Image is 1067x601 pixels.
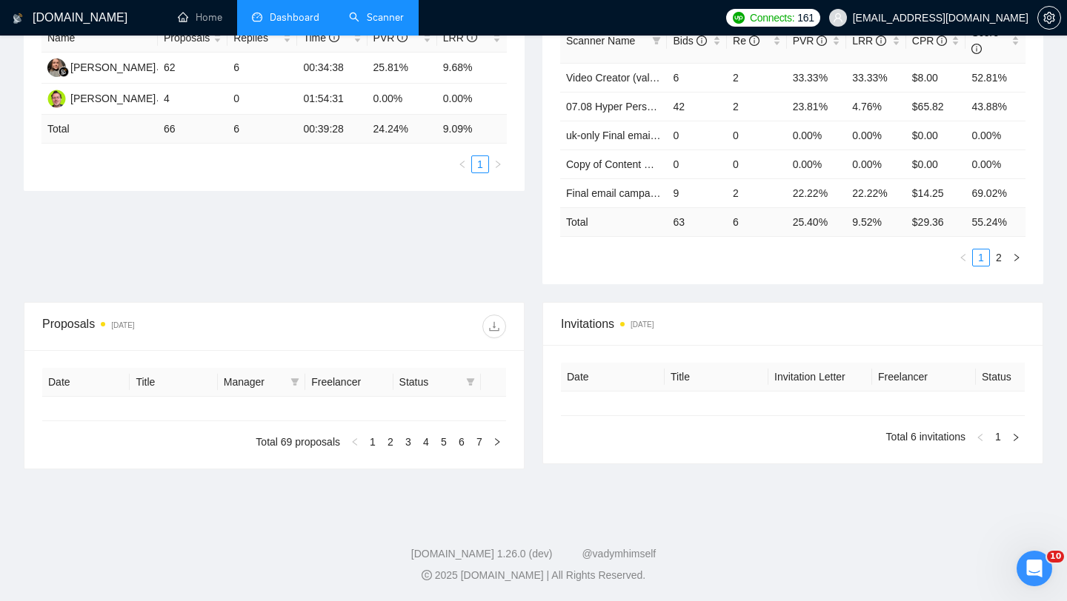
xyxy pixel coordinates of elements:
[971,428,989,446] li: Previous Page
[471,433,488,451] li: 7
[965,63,1026,92] td: 52.81%
[971,27,999,55] span: Score
[965,121,1026,150] td: 0.00%
[227,84,297,115] td: 0
[872,363,976,392] th: Freelancer
[965,207,1026,236] td: 55.24 %
[350,437,359,446] span: left
[42,315,274,338] div: Proposals
[1012,253,1021,262] span: right
[1007,428,1025,446] button: right
[787,92,847,121] td: 23.81%
[787,178,847,207] td: 22.22%
[937,36,947,46] span: info-circle
[971,44,982,54] span: info-circle
[846,92,906,121] td: 4.76%
[727,178,787,207] td: 2
[965,178,1026,207] td: 69.02%
[561,315,1025,333] span: Invitations
[727,92,787,121] td: 2
[886,428,965,446] li: Total 6 invitations
[382,434,399,450] a: 2
[400,434,416,450] a: 3
[673,35,706,47] span: Bids
[471,434,488,450] a: 7
[852,35,886,47] span: LRR
[329,32,339,42] span: info-circle
[417,433,435,451] li: 4
[749,36,759,46] span: info-circle
[252,12,262,22] span: dashboard
[976,433,985,442] span: left
[287,371,302,393] span: filter
[297,84,367,115] td: 01:54:31
[906,63,966,92] td: $8.00
[227,53,297,84] td: 6
[422,570,432,580] span: copyright
[453,433,471,451] li: 6
[652,36,661,45] span: filter
[458,160,467,169] span: left
[954,249,972,266] li: Previous Page
[297,53,367,84] td: 00:34:38
[399,374,460,390] span: Status
[256,433,340,451] li: Total 69 proposals
[750,10,794,26] span: Connects:
[397,32,408,42] span: info-circle
[793,35,828,47] span: PVR
[566,158,951,170] a: Copy of Content writing/email copy/stay out the promotions tab- all description sizes
[437,53,507,84] td: 9.68%
[13,7,23,30] img: logo
[787,207,847,236] td: 25.40 %
[364,433,382,451] li: 1
[489,155,507,173] button: right
[727,207,787,236] td: 6
[733,12,745,24] img: upwork-logo.png
[453,155,471,173] li: Previous Page
[1008,249,1026,266] li: Next Page
[493,160,502,169] span: right
[12,568,1055,583] div: 2025 [DOMAIN_NAME] | All Rights Reserved.
[846,63,906,92] td: 33.33%
[1017,551,1052,586] iframe: Intercom live chat
[158,84,227,115] td: 4
[453,434,470,450] a: 6
[418,434,434,450] a: 4
[954,249,972,266] button: left
[787,63,847,92] td: 33.33%
[833,13,843,23] span: user
[727,121,787,150] td: 0
[989,428,1007,446] li: 1
[566,35,635,47] span: Scanner Name
[178,11,222,24] a: homeHome
[667,150,727,178] td: 0
[437,115,507,144] td: 9.09 %
[1007,428,1025,446] li: Next Page
[846,121,906,150] td: 0.00%
[665,363,768,392] th: Title
[467,32,477,42] span: info-circle
[959,253,968,262] span: left
[906,207,966,236] td: $ 29.36
[130,368,217,397] th: Title
[227,24,297,53] th: Replies
[797,10,814,26] span: 161
[697,36,707,46] span: info-circle
[47,61,156,73] a: VM[PERSON_NAME]
[70,59,156,75] div: [PERSON_NAME]
[443,32,477,44] span: LRR
[368,84,437,115] td: 0.00%
[906,178,966,207] td: $14.25
[41,115,158,144] td: Total
[488,433,506,451] button: right
[59,67,69,77] img: gigradar-bm.png
[965,92,1026,121] td: 43.88%
[817,36,827,46] span: info-circle
[373,32,408,44] span: PVR
[768,363,872,392] th: Invitation Letter
[305,368,393,397] th: Freelancer
[787,150,847,178] td: 0.00%
[1008,249,1026,266] button: right
[906,121,966,150] td: $0.00
[566,72,753,84] a: Video Creator (valeriia edited) worldwide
